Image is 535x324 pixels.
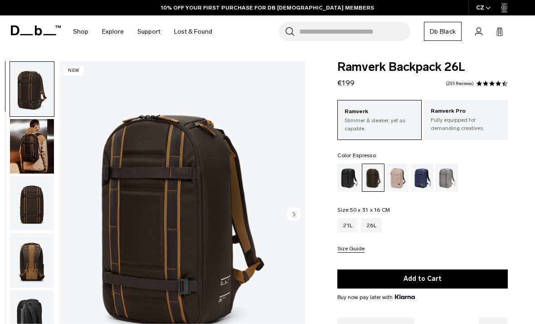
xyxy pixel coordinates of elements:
a: Espresso [362,164,384,192]
p: New [64,66,83,75]
a: 235 reviews [446,81,474,86]
a: Ramverk Pro Fully equipped for demanding creatives. [424,100,508,139]
button: Ramverk Backpack 26L Espresso [10,61,54,117]
a: 10% OFF YOUR FIRST PURCHASE FOR DB [DEMOGRAPHIC_DATA] MEMBERS [161,4,374,12]
nav: Main Navigation [66,15,219,48]
button: Size Guide [337,246,365,253]
a: Explore [102,15,124,48]
p: Ramverk Pro [431,107,501,116]
img: Ramverk Backpack 26L Espresso [10,176,54,231]
a: Fogbow Beige [386,164,409,192]
a: Blue Hour [411,164,433,192]
a: Lost & Found [174,15,212,48]
button: Add to Cart [337,269,508,289]
button: Ramverk Backpack 26L Espresso [10,119,54,174]
img: Ramverk Backpack 26L Espresso [10,62,54,116]
a: Support [137,15,160,48]
span: Espresso [353,152,376,159]
p: Fully equipped for demanding creatives. [431,116,501,132]
span: €199 [337,79,355,87]
img: Ramverk Backpack 26L Espresso [10,233,54,288]
a: Black Out [337,164,360,192]
a: Sand Grey [435,164,458,192]
p: Ramverk [345,107,414,116]
p: Slimmer & sleaker, yet as capable. [345,116,414,133]
a: Shop [73,15,88,48]
span: 50 x 31 x 16 CM [350,207,390,213]
a: 26L [361,218,382,233]
span: Buy now pay later with [337,293,414,301]
a: Db Black [424,22,462,41]
button: Ramverk Backpack 26L Espresso [10,233,54,288]
img: {"height" => 20, "alt" => "Klarna"} [395,294,414,299]
span: Ramverk Backpack 26L [337,61,508,73]
img: Ramverk Backpack 26L Espresso [10,119,54,174]
button: Next slide [287,208,301,223]
legend: Size: [337,207,390,213]
a: 21L [337,218,358,233]
legend: Color: [337,153,376,158]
